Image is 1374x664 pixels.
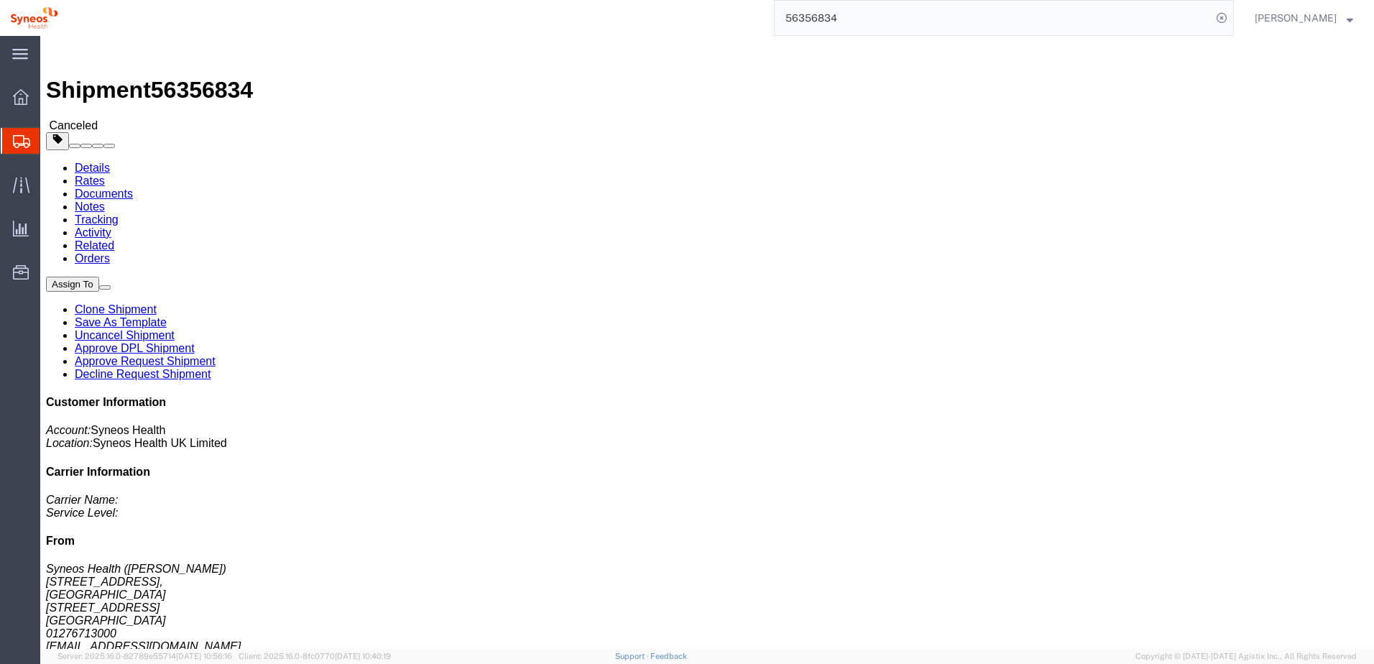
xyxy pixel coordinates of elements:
button: [PERSON_NAME] [1254,9,1354,27]
span: [DATE] 10:56:16 [176,652,232,660]
iframe: FS Legacy Container [40,36,1374,649]
input: Search for shipment number, reference number [775,1,1212,35]
span: Copyright © [DATE]-[DATE] Agistix Inc., All Rights Reserved [1135,650,1357,663]
span: Client: 2025.16.0-8fc0770 [239,652,391,660]
span: Natan Tateishi [1255,10,1337,26]
img: logo [10,7,58,29]
span: Server: 2025.16.0-82789e55714 [57,652,232,660]
a: Feedback [650,652,687,660]
a: Support [615,652,651,660]
span: [DATE] 10:40:19 [335,652,391,660]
